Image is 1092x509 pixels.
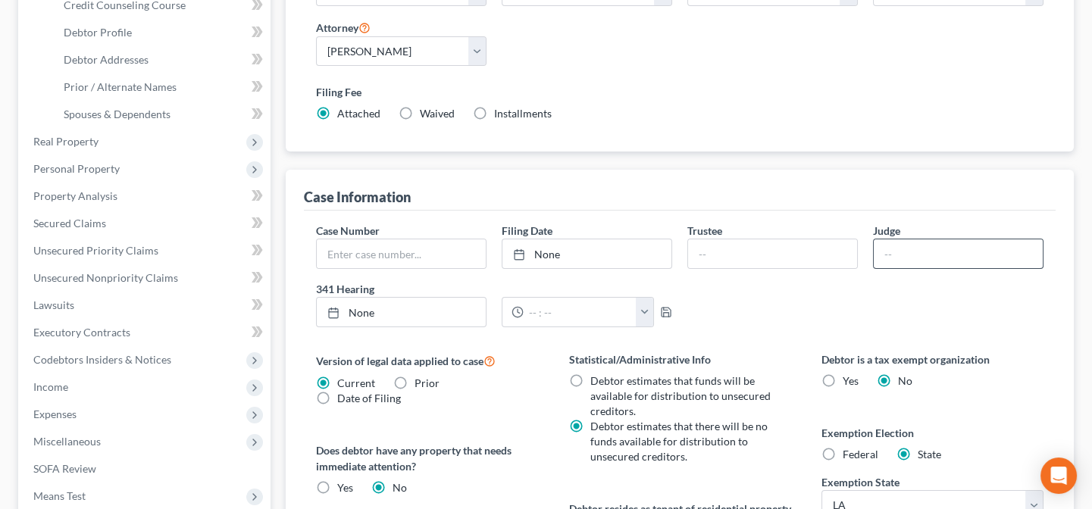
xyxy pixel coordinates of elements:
span: Debtor estimates that funds will be available for distribution to unsecured creditors. [590,374,771,417]
label: Attorney [316,18,371,36]
span: Income [33,380,68,393]
label: Exemption State [821,474,900,490]
a: None [502,239,671,268]
span: Current [337,376,375,389]
span: Debtor Profile [64,26,132,39]
span: Yes [337,481,353,494]
span: Real Property [33,135,99,148]
a: None [317,298,486,326]
a: Unsecured Priority Claims [21,237,271,264]
label: Statistical/Administrative Info [569,351,791,367]
input: -- [688,239,857,268]
span: Attached [337,107,380,120]
div: Case Information [304,188,411,206]
span: Spouses & Dependents [64,108,171,120]
a: SOFA Review [21,455,271,482]
label: Filing Fee [316,84,1044,100]
label: Version of legal data applied to case [316,351,538,370]
label: 341 Hearing [308,281,680,297]
span: SOFA Review [33,462,96,475]
label: Debtor is a tax exempt organization [821,351,1044,367]
span: Federal [843,448,878,461]
label: Exemption Election [821,425,1044,441]
label: Filing Date [502,223,552,239]
input: Enter case number... [317,239,486,268]
span: Installments [494,107,552,120]
span: Miscellaneous [33,435,101,448]
a: Prior / Alternate Names [52,73,271,101]
span: Debtor estimates that there will be no funds available for distribution to unsecured creditors. [590,420,768,463]
a: Secured Claims [21,210,271,237]
span: Property Analysis [33,189,117,202]
span: Yes [843,374,859,387]
span: State [918,448,941,461]
label: Does debtor have any property that needs immediate attention? [316,442,538,474]
div: Open Intercom Messenger [1040,457,1077,494]
label: Judge [873,223,900,239]
span: Personal Property [33,162,120,175]
span: Debtor Addresses [64,53,149,66]
span: Executory Contracts [33,326,130,339]
span: Lawsuits [33,298,74,311]
span: No [393,481,407,494]
span: Expenses [33,408,77,420]
label: Case Number [316,223,380,239]
label: Trustee [687,223,722,239]
span: Waived [420,107,455,120]
a: Executory Contracts [21,319,271,346]
a: Unsecured Nonpriority Claims [21,264,271,292]
span: No [898,374,912,387]
span: Date of Filing [337,392,401,404]
a: Debtor Profile [52,19,271,46]
a: Lawsuits [21,292,271,319]
a: Debtor Addresses [52,46,271,73]
input: -- [874,239,1043,268]
input: -- : -- [524,298,637,326]
a: Property Analysis [21,183,271,210]
span: Means Test [33,489,86,502]
span: Prior [415,376,440,389]
a: Spouses & Dependents [52,101,271,128]
span: Prior / Alternate Names [64,80,177,93]
span: Secured Claims [33,217,106,230]
span: Unsecured Nonpriority Claims [33,271,178,284]
span: Codebtors Insiders & Notices [33,353,171,366]
span: Unsecured Priority Claims [33,244,158,257]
